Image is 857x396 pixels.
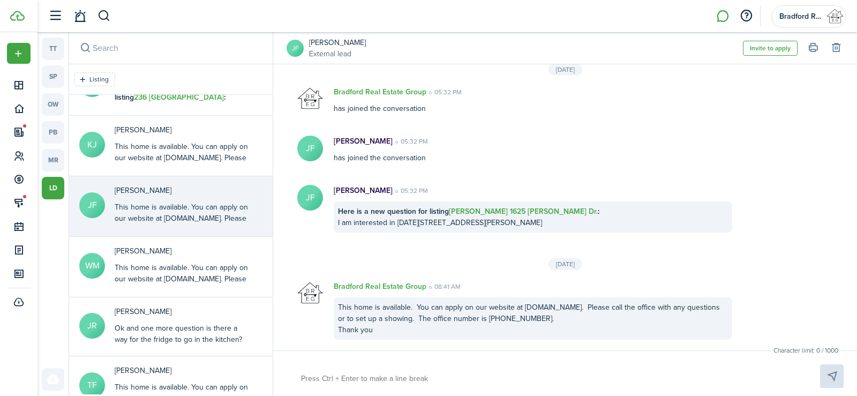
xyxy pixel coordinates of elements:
[806,41,821,56] button: Print
[779,13,822,20] span: Bradford Real Estate Group
[7,43,31,64] button: Open menu
[10,11,25,21] img: TenantCloud
[548,258,582,270] div: [DATE]
[115,323,249,345] div: Ok and one more question is there a way for the fridge to go in the kitchen?
[449,206,598,217] a: [PERSON_NAME] 1625 [PERSON_NAME] Dr.
[115,365,249,376] p: timothy ford
[115,124,249,136] p: Kurslyn Jones
[829,41,844,56] button: Delete
[548,64,582,76] div: [DATE]
[79,132,105,158] avatar-text: KJ
[743,41,798,56] button: Invite to apply
[426,282,461,292] time: 08:41 AM
[115,141,249,197] div: This home is available. You can apply on our website at [DOMAIN_NAME]. Please call the office wit...
[115,306,249,317] p: Jarrett Roszell
[287,40,304,57] a: JF
[89,74,109,84] filter-tag-label: Listing
[737,7,755,25] button: Open resource center
[70,3,90,30] a: Notifications
[393,186,428,196] time: 05:32 PM
[771,346,841,355] small: Character limit: 0 / 1000
[393,137,428,146] time: 05:32 PM
[334,297,732,340] div: This home is available. You can apply on our website at [DOMAIN_NAME]. Please call the office wit...
[334,185,393,196] p: [PERSON_NAME]
[115,185,249,196] p: Jasmine Foster
[426,87,462,97] time: 05:32 PM
[309,37,366,48] a: [PERSON_NAME]
[826,8,844,25] img: Bradford Real Estate Group
[79,253,105,279] avatar-text: WM
[334,281,426,292] p: Bradford Real Estate Group
[334,201,732,233] div: I am interested in [DATE][STREET_ADDRESS][PERSON_NAME]
[42,93,64,116] a: ow
[323,86,743,114] div: has joined the conversation
[42,149,64,171] a: mr
[309,48,366,59] a: External lead
[42,38,64,60] a: tt
[79,192,105,218] avatar-text: JF
[297,281,323,307] img: Bradford Real Estate Group
[323,136,743,163] div: has joined the conversation
[78,41,93,56] button: Search
[42,177,64,199] a: ld
[115,103,189,114] b: Preferred date & time:
[297,86,323,112] img: Bradford Real Estate Group
[297,136,323,161] avatar-text: JF
[97,7,111,25] button: Search
[42,121,64,144] a: pb
[45,6,65,26] button: Open sidebar
[69,32,273,64] input: search
[42,65,64,88] a: sp
[115,245,249,257] p: William Murray
[334,136,393,147] p: [PERSON_NAME]
[115,262,249,318] div: This home is available. You can apply on our website at [DOMAIN_NAME]. Please call the office wit...
[334,86,426,98] p: Bradford Real Estate Group
[338,206,599,217] b: Here is a new question for listing :
[115,201,249,258] div: This home is available. You can apply on our website at [DOMAIN_NAME]. Please call the office wit...
[74,72,115,86] filter-tag: Open filter
[79,313,105,339] avatar-text: JR
[297,185,323,211] avatar-text: JF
